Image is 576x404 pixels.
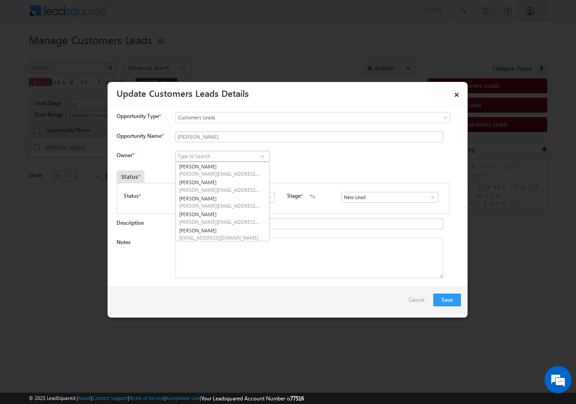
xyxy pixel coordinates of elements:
a: [PERSON_NAME] [176,178,269,194]
a: Contact Support [92,395,128,401]
a: Show All Items [261,193,273,202]
span: Customers Leads [176,113,414,122]
a: Update Customers Leads Details [117,86,249,99]
a: [PERSON_NAME] [176,162,269,178]
span: Opportunity Type [117,112,159,120]
span: Your Leadsquared Account Number is [201,395,304,402]
input: Type to Search [175,151,270,162]
span: [PERSON_NAME][EMAIL_ADDRESS][PERSON_NAME][DOMAIN_NAME] [179,186,260,193]
label: Notes [117,239,130,245]
a: Terms of Service [129,395,164,401]
a: [PERSON_NAME] [176,194,269,210]
span: [PERSON_NAME][EMAIL_ADDRESS][DOMAIN_NAME] [179,218,260,225]
label: Description [117,219,144,226]
a: [PERSON_NAME] [176,226,269,242]
a: Cancel [409,294,429,311]
a: [PERSON_NAME] [176,210,269,226]
a: × [449,85,464,101]
a: Show All Items [256,152,268,161]
a: Customers Leads [175,112,450,123]
div: Status [117,170,144,183]
input: Type to Search [342,192,438,203]
a: Show All Items [425,193,436,202]
label: Stage [287,192,301,200]
a: Acceptable Use [166,395,200,401]
a: About [78,395,91,401]
label: Opportunity Name [117,132,163,139]
span: [EMAIL_ADDRESS][DOMAIN_NAME] [179,234,260,241]
span: 77516 [290,395,304,402]
span: © 2025 LeadSquared | | | | | [29,394,304,403]
span: [PERSON_NAME][EMAIL_ADDRESS][PERSON_NAME][DOMAIN_NAME] [179,202,260,209]
label: Owner [117,152,134,159]
label: Status [124,192,139,200]
button: Save [433,294,461,306]
span: [PERSON_NAME][EMAIL_ADDRESS][DOMAIN_NAME] [179,170,260,177]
